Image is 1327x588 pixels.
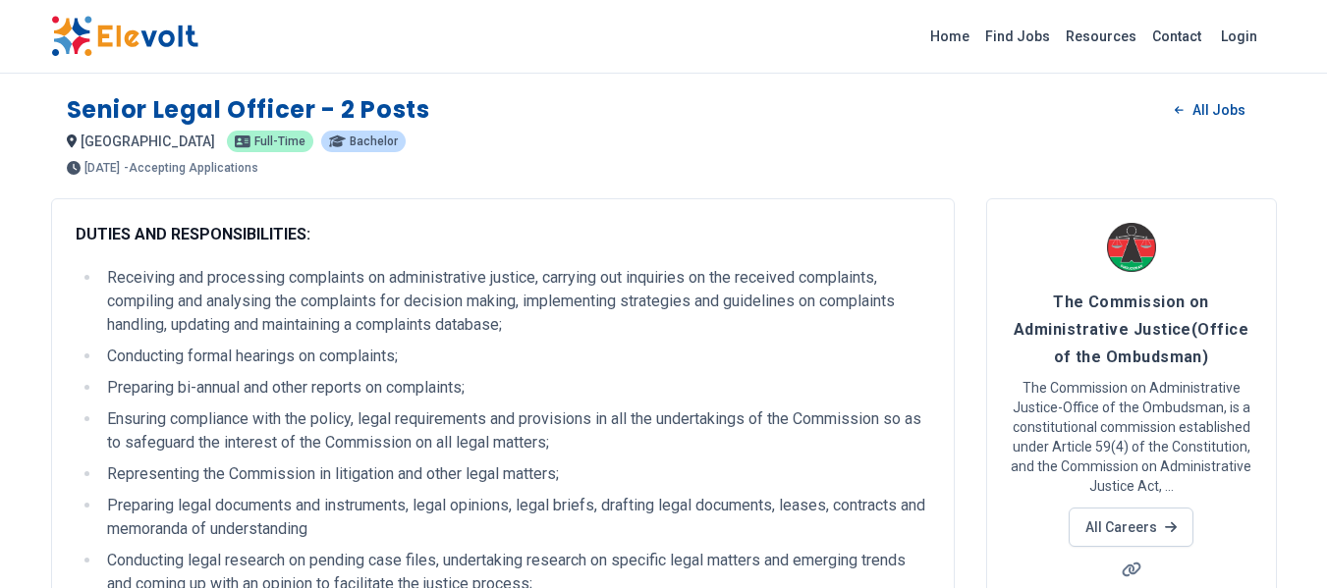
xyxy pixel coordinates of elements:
li: Preparing bi-annual and other reports on complaints; [101,376,930,400]
span: Full-time [254,135,305,147]
p: The Commission on Administrative Justice-Office of the Ombudsman, is a constitutional commission ... [1011,378,1252,496]
span: Bachelor [350,135,398,147]
li: Conducting formal hearings on complaints; [101,345,930,368]
li: Preparing legal documents and instruments, legal opinions, legal briefs, drafting legal documents... [101,494,930,541]
img: The Commission on Administrative Justice(Office of the Ombudsman) [1107,223,1156,272]
img: Elevolt [51,16,198,57]
a: Find Jobs [977,21,1058,52]
p: - Accepting Applications [124,162,258,174]
a: Contact [1144,21,1209,52]
a: Login [1209,17,1269,56]
h1: Senior Legal Officer - 2 Posts [67,94,430,126]
li: Ensuring compliance with the policy, legal requirements and provisions in all the undertakings of... [101,407,930,454]
a: Resources [1058,21,1144,52]
strong: DUTIES AND RESPONSIBILITIES: [76,225,310,243]
span: The Commission on Administrative Justice(Office of the Ombudsman) [1014,293,1248,366]
a: All Jobs [1159,95,1260,125]
span: [DATE] [84,162,120,174]
a: Home [922,21,977,52]
span: [GEOGRAPHIC_DATA] [81,134,215,149]
a: All Careers [1069,508,1193,547]
li: Receiving and processing complaints on administrative justice, carrying out inquiries on the rece... [101,266,930,337]
li: Representing the Commission in litigation and other legal matters; [101,462,930,486]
